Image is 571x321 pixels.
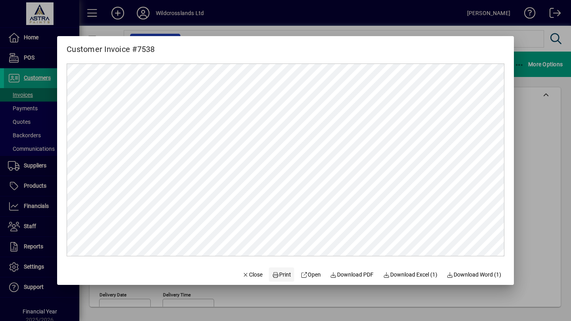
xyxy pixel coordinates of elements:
[330,271,374,279] span: Download PDF
[447,271,502,279] span: Download Word (1)
[269,267,294,282] button: Print
[57,36,165,56] h2: Customer Invoice #7538
[380,267,441,282] button: Download Excel (1)
[272,271,291,279] span: Print
[239,267,266,282] button: Close
[327,267,377,282] a: Download PDF
[301,271,321,279] span: Open
[297,267,324,282] a: Open
[444,267,505,282] button: Download Word (1)
[383,271,437,279] span: Download Excel (1)
[242,271,263,279] span: Close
